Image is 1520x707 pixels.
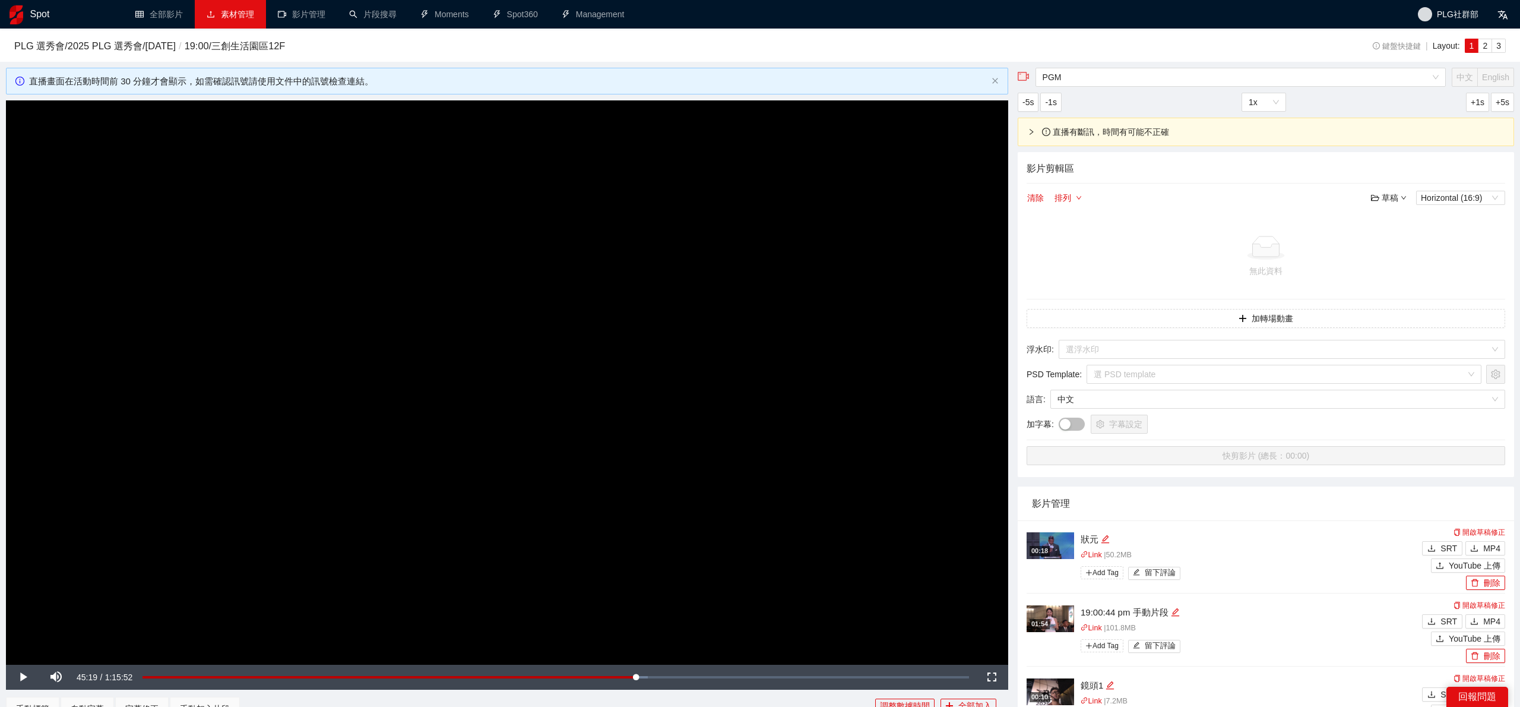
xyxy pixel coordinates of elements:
span: download [1470,617,1478,627]
span: 鍵盤快捷鍵 [1373,42,1421,50]
span: link [1081,624,1088,632]
span: / [100,673,102,682]
span: YouTube 上傳 [1449,559,1500,572]
a: 開啟草稿修正 [1453,674,1505,683]
button: 排列down [1054,191,1082,205]
button: -5s [1018,93,1038,112]
button: delete刪除 [1466,649,1505,663]
span: edit [1171,608,1180,617]
div: 狀元 [1081,532,1419,547]
a: thunderboltMoments [420,10,469,19]
span: edit [1133,642,1141,651]
span: Horizontal (16:9) [1421,191,1500,204]
span: exclamation-circle [1042,128,1050,136]
span: upload [1436,635,1444,644]
button: Play [6,665,39,690]
span: 1x [1249,93,1279,111]
img: logo [9,5,23,24]
button: 清除 [1027,191,1044,205]
button: downloadMP4 [1465,614,1505,629]
span: folder-open [1371,194,1379,202]
span: PSD Template : [1027,368,1082,381]
span: 浮水印 : [1027,343,1054,356]
div: 回報問題 [1446,687,1508,707]
a: upload素材管理 [207,10,254,19]
button: +1s [1466,93,1489,112]
button: downloadSRT [1422,687,1462,702]
button: Mute [39,665,72,690]
span: plus [1085,642,1092,649]
button: +5s [1491,93,1514,112]
div: 19:00:44 pm 手動片段 [1081,605,1419,620]
span: PGM [1043,68,1439,86]
img: ce7f7d8e-ec3a-416e-a66b-4919d2ffdd93.jpg [1027,532,1074,559]
span: SRT [1440,615,1457,628]
span: info-circle [1373,42,1380,50]
div: 直播畫面在活動時間前 30 分鐘才會顯示，如需確認訊號請使用文件中的訊號檢查連結。 [29,74,987,89]
span: download [1470,544,1478,554]
a: 開啟草稿修正 [1453,528,1505,536]
div: 編輯 [1106,678,1114,693]
a: thunderboltSpot360 [493,10,538,19]
div: Progress Bar [142,676,969,678]
span: MP4 [1483,615,1500,628]
span: YouTube 上傳 [1449,632,1500,645]
div: 影片管理 [1032,487,1500,520]
p: | 50.2 MB [1081,550,1419,561]
span: Layout: [1433,41,1460,50]
span: 加字幕 : [1027,418,1054,431]
div: 無此資料 [1031,264,1500,277]
button: edit留下評論 [1128,567,1181,580]
a: 開啟草稿修正 [1453,601,1505,610]
span: copy [1453,602,1461,609]
a: search片段搜尋 [349,10,397,19]
span: close [992,77,999,84]
h4: 影片剪輯區 [1027,161,1505,176]
span: 3 [1496,41,1501,50]
span: down [1401,195,1407,201]
span: copy [1453,529,1461,536]
span: 1 [1470,41,1474,50]
div: 00:10 [1030,692,1050,702]
button: setting字幕設定 [1091,415,1148,434]
div: 00:18 [1030,546,1050,556]
span: right [1028,128,1035,135]
p: | 101.8 MB [1081,623,1419,635]
span: link [1081,551,1088,558]
span: down [1076,195,1082,202]
button: downloadSRT [1422,541,1462,555]
span: download [1427,617,1436,627]
span: 中文 [1057,390,1498,408]
div: 編輯 [1101,532,1110,547]
span: link [1081,697,1088,705]
a: thunderboltManagement [562,10,625,19]
span: 45:19 [77,673,97,682]
a: video-camera影片管理 [278,10,325,19]
div: 編輯 [1171,605,1180,620]
span: plus [1239,314,1247,324]
span: copy [1453,675,1461,682]
span: SRT [1440,688,1457,701]
div: 鏡頭1 [1081,678,1419,693]
span: edit [1106,681,1114,690]
span: SRT [1440,542,1457,555]
button: uploadYouTube 上傳 [1431,632,1505,646]
div: 草稿 [1371,191,1407,204]
span: edit [1133,569,1141,577]
span: Add Tag [1081,566,1123,579]
button: delete刪除 [1466,576,1505,590]
span: 語言 : [1027,393,1046,406]
span: info-circle [15,77,24,86]
a: linkLink [1081,697,1102,705]
img: caeae962-2d76-4753-80c3-9c9da149ab43.jpg [1027,605,1074,632]
span: delete [1471,652,1479,661]
span: 中文 [1456,72,1473,82]
span: English [1482,72,1509,82]
span: +1s [1471,96,1484,109]
img: 261fa70a-7a9e-4c1e-af1b-d4bf9b8c31d7.jpg [1027,678,1074,705]
span: -1s [1045,96,1056,109]
button: downloadMP4 [1465,541,1505,555]
button: plus加轉場動畫 [1027,309,1505,328]
span: 1:15:52 [105,673,133,682]
span: video-camera [1018,71,1030,83]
